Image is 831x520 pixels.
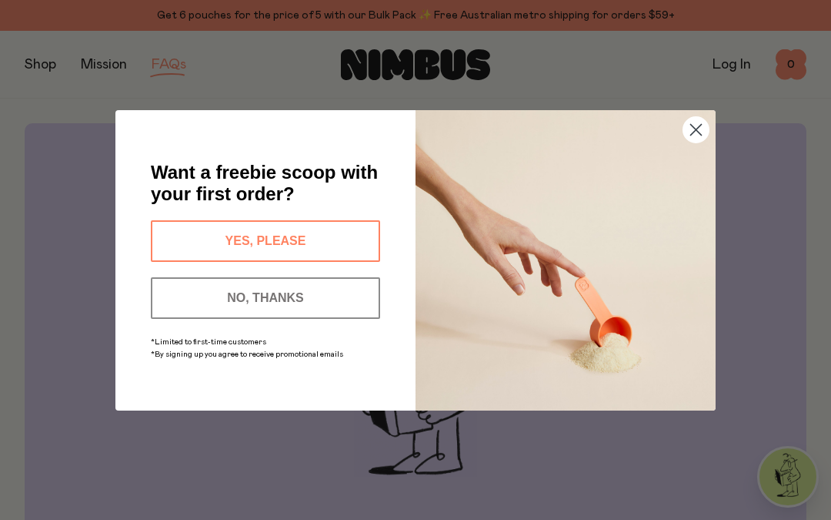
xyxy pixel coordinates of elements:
[415,110,716,411] img: c0d45117-8e62-4a02-9742-374a5db49d45.jpeg
[682,116,709,143] button: Close dialog
[151,220,380,262] button: YES, PLEASE
[151,351,343,358] span: *By signing up you agree to receive promotional emails
[151,338,266,346] span: *Limited to first-time customers
[151,277,380,319] button: NO, THANKS
[151,162,378,204] span: Want a freebie scoop with your first order?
